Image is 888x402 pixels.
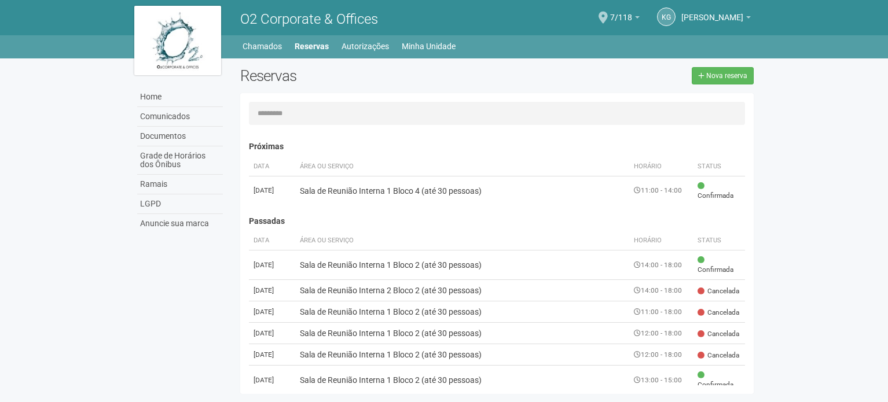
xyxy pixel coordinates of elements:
th: Área ou Serviço [295,157,629,176]
td: [DATE] [249,366,295,395]
td: Sala de Reunião Interna 1 Bloco 4 (até 30 pessoas) [295,176,629,205]
span: O2 Corporate & Offices [240,11,378,27]
td: Sala de Reunião Interna 1 Bloco 2 (até 30 pessoas) [295,250,629,280]
th: Área ou Serviço [295,231,629,250]
td: [DATE] [249,280,295,301]
td: 12:00 - 18:00 [629,344,693,366]
th: Horário [629,157,693,176]
th: Data [249,231,295,250]
span: Karine Gomes [681,2,743,22]
th: Status [693,157,745,176]
td: 11:00 - 18:00 [629,301,693,323]
span: Nova reserva [706,72,747,80]
span: Cancelada [698,351,739,360]
td: Sala de Reunião Interna 1 Bloco 2 (até 30 pessoas) [295,301,629,323]
td: Sala de Reunião Interna 1 Bloco 2 (até 30 pessoas) [295,344,629,366]
a: Autorizações [342,38,389,54]
a: Reservas [295,38,329,54]
span: Confirmada [698,370,740,390]
a: Documentos [137,127,223,146]
a: Chamados [243,38,282,54]
h2: Reservas [240,67,488,84]
a: Ramais [137,175,223,194]
a: Home [137,87,223,107]
a: Nova reserva [692,67,754,84]
td: 13:00 - 15:00 [629,366,693,395]
td: Sala de Reunião Interna 2 Bloco 2 (até 30 pessoas) [295,280,629,301]
a: [PERSON_NAME] [681,14,751,24]
td: [DATE] [249,323,295,344]
span: Cancelada [698,286,739,296]
th: Status [693,231,745,250]
a: 7/118 [610,14,640,24]
td: [DATE] [249,344,295,366]
span: Cancelada [698,329,739,339]
a: LGPD [137,194,223,214]
img: logo.jpg [134,6,221,75]
a: Minha Unidade [402,38,456,54]
th: Data [249,157,295,176]
td: 11:00 - 14:00 [629,176,693,205]
span: 7/118 [610,2,632,22]
a: KG [657,8,676,26]
td: 12:00 - 18:00 [629,323,693,344]
td: [DATE] [249,301,295,323]
a: Grade de Horários dos Ônibus [137,146,223,175]
a: Anuncie sua marca [137,214,223,233]
td: Sala de Reunião Interna 1 Bloco 2 (até 30 pessoas) [295,323,629,344]
td: 14:00 - 18:00 [629,280,693,301]
span: Confirmada [698,255,740,275]
h4: Passadas [249,217,745,226]
td: 14:00 - 18:00 [629,250,693,280]
span: Confirmada [698,181,740,201]
td: [DATE] [249,250,295,280]
td: [DATE] [249,176,295,205]
span: Cancelada [698,308,739,318]
th: Horário [629,231,693,250]
a: Comunicados [137,107,223,127]
h4: Próximas [249,142,745,151]
td: Sala de Reunião Interna 1 Bloco 2 (até 30 pessoas) [295,366,629,395]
